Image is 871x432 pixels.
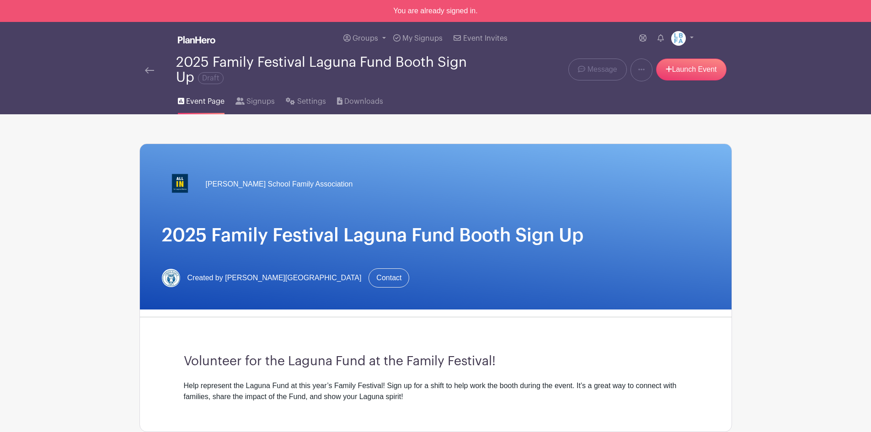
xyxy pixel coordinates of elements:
img: LBFArev.png [671,31,686,46]
h1: 2025 Family Festival Laguna Fund Booth Sign Up [162,224,710,246]
img: LB_LF_ALLIN_Ad_Assets-04.png [162,166,198,203]
div: Help represent the Laguna Fund at this year’s Family Festival! Sign up for a shift to help work t... [184,380,688,402]
a: Signups [235,85,275,114]
span: Downloads [344,96,383,107]
h3: Volunteer for the Laguna Fund at the Family Festival! [184,354,688,369]
img: lbs%20logo%20owl.jpeg [162,269,180,287]
div: 2025 Family Festival Laguna Fund Booth Sign Up [176,55,472,85]
img: back-arrow-29a5d9b10d5bd6ae65dc969a981735edf675c4d7a1fe02e03b50dbd4ba3cdb55.svg [145,67,154,74]
a: Event Page [178,85,224,114]
span: My Signups [402,35,443,42]
span: Draft [198,72,224,84]
span: Event Page [186,96,224,107]
span: [PERSON_NAME] School Family Association [206,179,353,190]
a: Downloads [337,85,383,114]
span: Message [588,64,617,75]
span: Settings [297,96,326,107]
a: Event Invites [450,22,511,55]
a: Message [568,59,626,80]
a: My Signups [390,22,446,55]
span: Signups [246,96,275,107]
a: Groups [340,22,390,55]
span: Created by [PERSON_NAME][GEOGRAPHIC_DATA] [187,272,362,283]
span: Event Invites [463,35,508,42]
a: Contact [369,268,409,288]
img: logo_white-6c42ec7e38ccf1d336a20a19083b03d10ae64f83f12c07503d8b9e83406b4c7d.svg [178,36,215,43]
a: Settings [286,85,326,114]
a: Launch Event [656,59,727,80]
span: Groups [353,35,378,42]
